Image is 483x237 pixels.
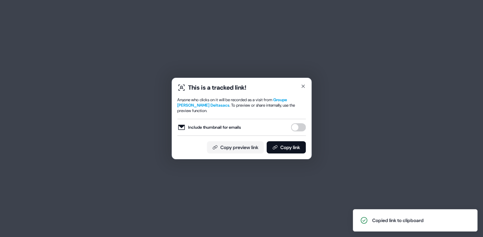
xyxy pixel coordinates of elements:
[177,123,241,131] label: Include thumbnail for emails
[207,141,264,153] button: Copy preview link
[177,97,306,113] div: Anyone who clicks on it will be recorded as a visit from . To preview or share internally, use th...
[188,84,246,92] div: This is a tracked link!
[266,141,306,153] button: Copy link
[372,217,424,224] div: Copied link to clipboard
[177,97,287,108] span: Groupe [PERSON_NAME] Deltasacs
